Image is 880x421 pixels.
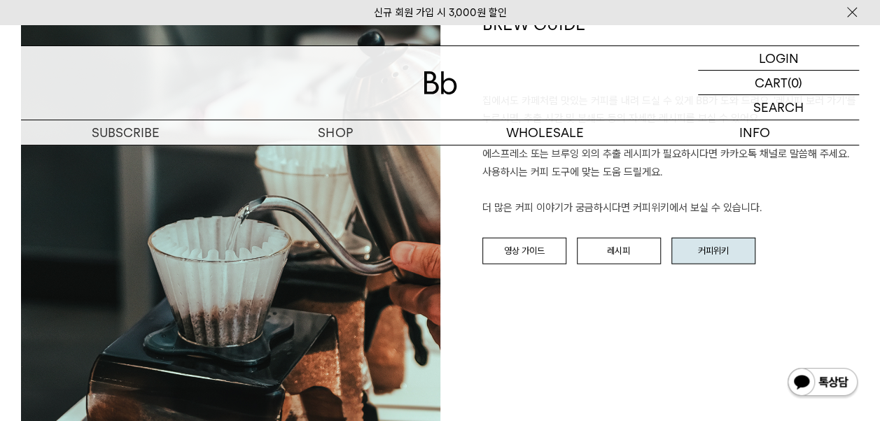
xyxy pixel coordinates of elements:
img: 카카오톡 채널 1:1 채팅 버튼 [786,366,859,400]
img: 로고 [424,71,457,94]
a: 레시피 [577,238,661,264]
a: SHOP [230,120,440,145]
a: LOGIN [698,46,859,71]
p: (0) [788,71,802,94]
p: CART [755,71,788,94]
a: SUBSCRIBE [21,120,230,145]
p: WHOLESALE [440,120,650,145]
p: 집에서도 카페처럼 맛있는 커피를 내려 드실 ﻿수 있게 BB가 도와 드려요. '레시피 보러 가기'를 누르시면, 추출 시간 및 분쇄도 등의 자세한 레시피를 보실 수 있어요. 에스... [482,92,860,217]
p: LOGIN [759,46,799,70]
p: SEARCH [753,95,804,120]
p: INFO [650,120,859,145]
a: 신규 회원 가입 시 3,000원 할인 [374,6,507,19]
a: CART (0) [698,71,859,95]
a: 영상 가이드 [482,238,566,264]
a: 커피위키 [671,238,755,264]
